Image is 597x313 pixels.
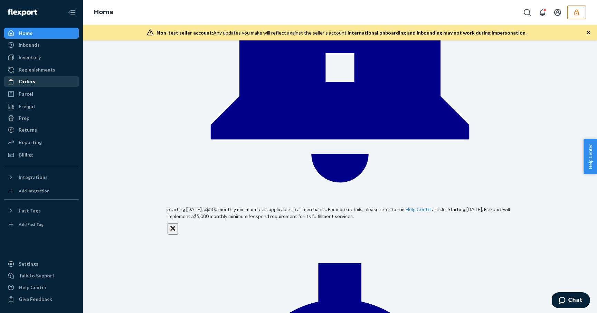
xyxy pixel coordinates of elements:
[406,206,432,212] a: Help Center
[4,219,79,230] a: Add Fast Tag
[19,103,36,110] div: Freight
[19,284,47,291] div: Help Center
[4,258,79,269] a: Settings
[4,137,79,148] a: Reporting
[19,139,42,146] div: Reporting
[19,78,35,85] div: Orders
[4,88,79,99] a: Parcel
[94,8,114,16] a: Home
[19,272,55,279] div: Talk to Support
[584,139,597,174] button: Help Center
[19,151,33,158] div: Billing
[19,54,41,61] div: Inventory
[4,64,79,75] a: Replenishments
[19,221,44,227] div: Add Fast Tag
[4,124,79,135] a: Returns
[19,30,32,37] div: Home
[19,188,49,194] div: Add Integration
[551,6,565,19] button: Open account menu
[4,205,79,216] button: Fast Tags
[19,115,29,122] div: Prep
[206,206,264,212] span: $500 monthly minimum fee
[348,30,527,36] span: International onboarding and inbounding may not work during impersonation.
[19,260,38,267] div: Settings
[520,6,534,19] button: Open Search Box
[4,186,79,197] a: Add Integration
[4,282,79,293] a: Help Center
[19,66,55,73] div: Replenishments
[4,52,79,63] a: Inventory
[168,206,512,220] p: Starting [DATE], a is applicable to all merchants. For more details, please refer to this article...
[4,76,79,87] a: Orders
[4,172,79,183] button: Integrations
[4,294,79,305] button: Give Feedback
[4,28,79,39] a: Home
[19,174,48,181] div: Integrations
[19,91,33,97] div: Parcel
[194,213,256,219] span: $5,000 monthly minimum fee
[168,223,178,235] button: Close
[157,30,213,36] span: Non-test seller account:
[157,29,527,36] div: Any updates you make will reflect against the seller's account.
[65,6,79,19] button: Close Navigation
[536,6,549,19] button: Open notifications
[19,126,37,133] div: Returns
[4,113,79,124] a: Prep
[19,207,41,214] div: Fast Tags
[88,2,119,22] ol: breadcrumbs
[4,39,79,50] a: Inbounds
[8,9,37,16] img: Flexport logo
[19,41,40,48] div: Inbounds
[4,149,79,160] a: Billing
[19,296,52,303] div: Give Feedback
[4,101,79,112] a: Freight
[4,270,79,281] button: Talk to Support
[552,292,590,310] iframe: Opens a widget where you can chat to one of our agents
